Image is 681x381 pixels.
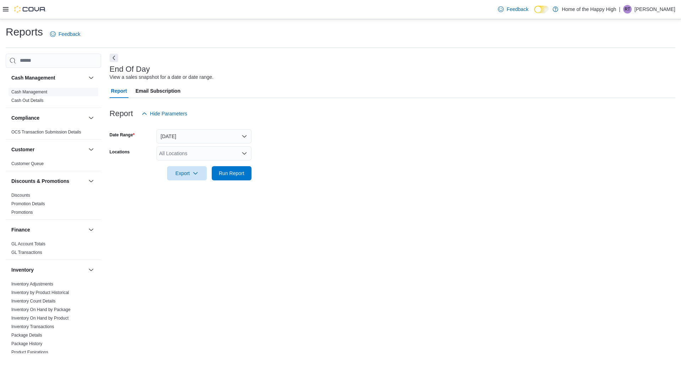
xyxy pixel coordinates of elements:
span: Email Subscription [135,84,181,98]
span: Export [171,166,203,180]
button: Inventory [87,266,95,274]
input: Dark Mode [534,6,549,13]
p: | [619,5,620,13]
button: Discounts & Promotions [87,177,95,185]
span: Discounts [11,192,30,198]
span: GL Account Totals [11,241,45,247]
span: Report [111,84,127,98]
div: View a sales snapshot for a date or date range. [110,74,214,81]
a: Discounts [11,193,30,198]
button: Customer [87,145,95,154]
span: Product Expirations [11,349,48,355]
a: Package History [11,341,42,346]
span: Cash Management [11,89,47,95]
h3: Report [110,109,133,118]
a: GL Account Totals [11,241,45,246]
h3: Cash Management [11,74,55,81]
button: Inventory [11,266,85,273]
h3: Inventory [11,266,34,273]
span: Package Details [11,332,42,338]
span: Feedback [506,6,528,13]
h3: Customer [11,146,34,153]
a: Promotion Details [11,201,45,206]
h1: Reports [6,25,43,39]
span: RT [625,5,630,13]
img: Cova [14,6,46,13]
span: Run Report [219,170,244,177]
a: Customer Queue [11,161,44,166]
a: GL Transactions [11,250,42,255]
a: Inventory Count Details [11,299,56,304]
div: Discounts & Promotions [6,191,101,219]
a: Product Expirations [11,350,48,355]
span: Inventory Adjustments [11,281,53,287]
h3: Discounts & Promotions [11,178,69,185]
p: [PERSON_NAME] [635,5,675,13]
a: Inventory Transactions [11,324,54,329]
div: Compliance [6,128,101,139]
a: Cash Out Details [11,98,44,103]
button: Finance [87,225,95,234]
span: Inventory Count Details [11,298,56,304]
span: Hide Parameters [150,110,187,117]
button: Customer [11,146,85,153]
a: Cash Management [11,89,47,94]
a: Package Details [11,333,42,338]
button: Compliance [87,114,95,122]
p: Home of the Happy High [562,5,616,13]
button: Cash Management [87,74,95,82]
button: Hide Parameters [139,107,190,121]
span: Inventory On Hand by Product [11,315,68,321]
a: Inventory On Hand by Package [11,307,71,312]
h3: Compliance [11,114,39,121]
a: OCS Transaction Submission Details [11,130,81,135]
button: [DATE] [156,129,251,143]
a: Inventory On Hand by Product [11,316,68,321]
a: Feedback [495,2,531,16]
h3: Finance [11,226,30,233]
div: Cash Management [6,88,101,108]
a: Inventory by Product Historical [11,290,69,295]
label: Date Range [110,132,135,138]
span: OCS Transaction Submission Details [11,129,81,135]
a: Inventory Adjustments [11,282,53,287]
button: Run Report [212,166,251,180]
div: Rachel Turner [623,5,632,13]
button: Export [167,166,207,180]
label: Locations [110,149,130,155]
div: Finance [6,240,101,260]
span: Feedback [59,31,80,38]
button: Cash Management [11,74,85,81]
button: Compliance [11,114,85,121]
a: Feedback [47,27,83,41]
span: GL Transactions [11,250,42,255]
a: Promotions [11,210,33,215]
span: Promotion Details [11,201,45,207]
button: Finance [11,226,85,233]
div: Customer [6,159,101,171]
button: Next [110,54,118,62]
span: Promotions [11,209,33,215]
button: Discounts & Promotions [11,178,85,185]
h3: End Of Day [110,65,150,74]
button: Open list of options [242,151,247,156]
